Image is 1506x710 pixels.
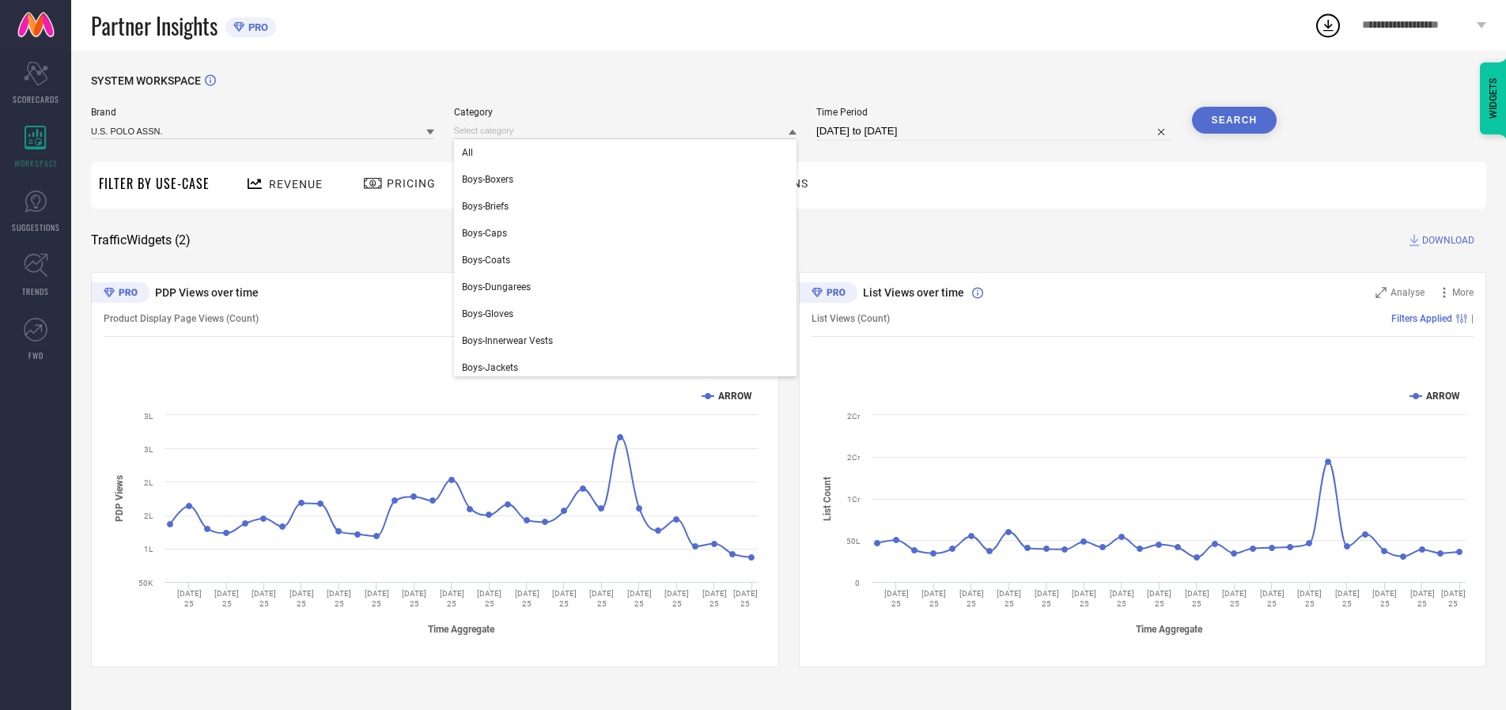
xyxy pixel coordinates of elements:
[847,495,861,504] text: 1Cr
[428,624,495,635] tspan: Time Aggregate
[365,589,389,608] text: [DATE] 25
[477,589,501,608] text: [DATE] 25
[863,286,964,299] span: List Views over time
[91,74,201,87] span: SYSTEM WORKSPACE
[1391,313,1452,324] span: Filters Applied
[454,220,797,247] div: Boys-Caps
[289,589,314,608] text: [DATE] 25
[816,107,1172,118] span: Time Period
[1184,589,1209,608] text: [DATE] 25
[454,247,797,274] div: Boys-Coats
[812,313,890,324] span: List Views (Count)
[244,21,268,33] span: PRO
[1422,232,1474,248] span: DOWNLOAD
[144,545,153,553] text: 1L
[440,589,464,608] text: [DATE] 25
[144,512,153,520] text: 2L
[1375,287,1387,298] svg: Zoom
[14,157,58,169] span: WORKSPACE
[1147,589,1171,608] text: [DATE] 25
[462,147,473,158] span: All
[1334,589,1359,608] text: [DATE] 25
[462,362,518,373] span: Boys-Jackets
[1072,589,1096,608] text: [DATE] 25
[1135,624,1202,635] tspan: Time Aggregate
[454,139,797,166] div: All
[28,349,44,361] span: FWD
[855,579,860,587] text: 0
[214,589,239,608] text: [DATE] 25
[1440,589,1465,608] text: [DATE] 25
[1372,589,1397,608] text: [DATE] 25
[462,335,553,346] span: Boys-Innerwear Vests
[627,589,652,608] text: [DATE] 25
[454,300,797,327] div: Boys-Gloves
[1297,589,1322,608] text: [DATE] 25
[252,589,276,608] text: [DATE] 25
[454,193,797,220] div: Boys-Briefs
[822,476,833,520] tspan: List Count
[327,589,351,608] text: [DATE] 25
[454,354,797,381] div: Boys-Jackets
[1471,313,1474,324] span: |
[454,274,797,300] div: Boys-Dungarees
[114,475,125,522] tspan: PDP Views
[847,453,861,462] text: 2Cr
[664,589,689,608] text: [DATE] 25
[144,445,153,454] text: 3L
[1410,589,1434,608] text: [DATE] 25
[91,9,218,42] span: Partner Insights
[144,478,153,487] text: 2L
[884,589,908,608] text: [DATE] 25
[91,282,149,306] div: Premium
[155,286,259,299] span: PDP Views over time
[462,308,513,319] span: Boys-Gloves
[1192,107,1277,134] button: Search
[997,589,1021,608] text: [DATE] 25
[99,174,210,193] span: Filter By Use-Case
[454,166,797,193] div: Boys-Boxers
[733,589,758,608] text: [DATE] 25
[462,255,510,266] span: Boys-Coats
[552,589,577,608] text: [DATE] 25
[104,313,259,324] span: Product Display Page Views (Count)
[144,412,153,421] text: 3L
[462,228,507,239] span: Boys-Caps
[91,232,191,248] span: Traffic Widgets ( 2 )
[22,285,49,297] span: TRENDS
[1452,287,1474,298] span: More
[921,589,946,608] text: [DATE] 25
[846,537,861,546] text: 50L
[702,589,727,608] text: [DATE] 25
[387,177,436,190] span: Pricing
[816,122,1172,141] input: Select time period
[1222,589,1247,608] text: [DATE] 25
[402,589,426,608] text: [DATE] 25
[138,579,153,587] text: 50K
[1034,589,1058,608] text: [DATE] 25
[462,281,531,293] span: Boys-Dungarees
[177,589,202,608] text: [DATE] 25
[454,327,797,354] div: Boys-Innerwear Vests
[13,93,59,105] span: SCORECARDS
[847,412,861,421] text: 2Cr
[12,221,60,233] span: SUGGESTIONS
[462,174,513,185] span: Boys-Boxers
[799,282,857,306] div: Premium
[959,589,983,608] text: [DATE] 25
[462,201,509,212] span: Boys-Briefs
[718,391,752,402] text: ARROW
[454,107,797,118] span: Category
[91,107,434,118] span: Brand
[454,123,797,139] input: Select category
[1426,391,1460,402] text: ARROW
[589,589,614,608] text: [DATE] 25
[515,589,539,608] text: [DATE] 25
[1391,287,1425,298] span: Analyse
[1259,589,1284,608] text: [DATE] 25
[269,178,323,191] span: Revenue
[1109,589,1133,608] text: [DATE] 25
[1314,11,1342,40] div: Open download list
